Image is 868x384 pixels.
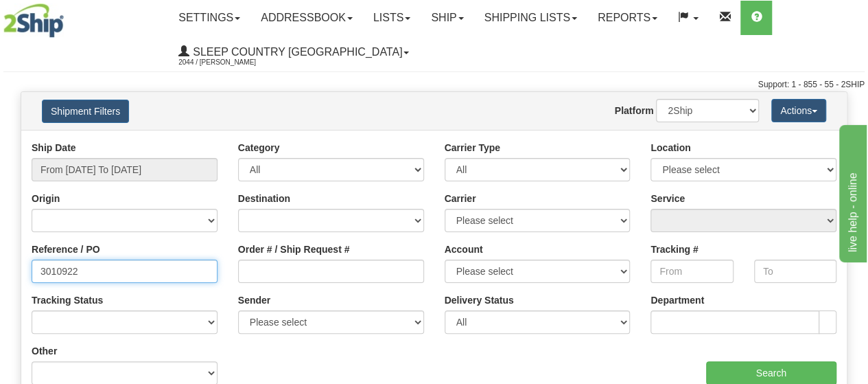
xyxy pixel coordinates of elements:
a: Shipping lists [474,1,587,35]
label: Department [650,293,704,307]
label: Order # / Ship Request # [238,242,350,256]
input: To [754,260,836,283]
a: Addressbook [250,1,363,35]
a: Sleep Country [GEOGRAPHIC_DATA] 2044 / [PERSON_NAME] [168,35,419,69]
div: live help - online [10,8,127,25]
img: logo2044.jpg [3,3,64,38]
label: Tracking # [650,242,698,256]
label: Service [650,192,685,205]
label: Platform [615,104,654,117]
label: Delivery Status [445,293,514,307]
input: From [650,260,733,283]
label: Reference / PO [32,242,100,256]
a: Ship [421,1,473,35]
label: Location [650,141,690,155]
label: Origin [32,192,60,205]
label: Category [238,141,280,155]
a: Lists [363,1,421,35]
label: Account [445,242,483,256]
a: Reports [587,1,668,35]
span: Sleep Country [GEOGRAPHIC_DATA] [189,46,402,58]
a: Settings [168,1,250,35]
span: 2044 / [PERSON_NAME] [178,56,281,69]
button: Shipment Filters [42,100,129,123]
button: Actions [771,99,826,122]
label: Tracking Status [32,293,103,307]
iframe: chat widget [836,122,867,262]
label: Ship Date [32,141,76,155]
div: Support: 1 - 855 - 55 - 2SHIP [3,79,865,91]
label: Sender [238,293,270,307]
label: Other [32,344,57,358]
label: Destination [238,192,290,205]
label: Carrier [445,192,476,205]
label: Carrier Type [445,141,500,155]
